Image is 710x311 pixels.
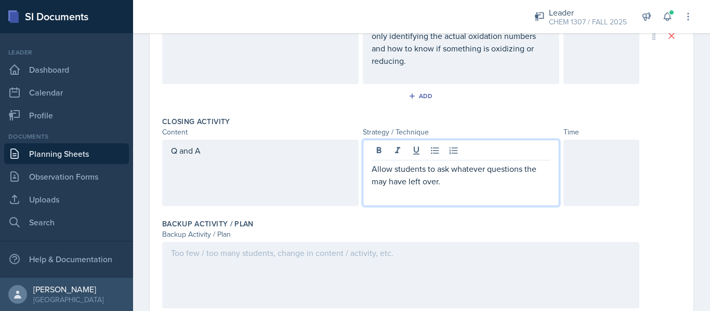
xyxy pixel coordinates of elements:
a: Profile [4,105,129,126]
label: Backup Activity / Plan [162,219,254,229]
div: Add [411,92,433,100]
p: Q and A [171,144,350,157]
div: Leader [549,6,627,19]
div: Help & Documentation [4,249,129,269]
a: Search [4,212,129,233]
a: Planning Sheets [4,143,129,164]
div: Backup Activity / Plan [162,229,639,240]
label: Closing Activity [162,116,230,127]
div: Strategy / Technique [363,127,559,138]
button: Add [405,88,439,104]
a: Calendar [4,82,129,103]
a: Dashboard [4,59,129,80]
a: Uploads [4,189,129,210]
a: Observation Forms [4,166,129,187]
div: [PERSON_NAME] [33,284,103,294]
div: Content [162,127,359,138]
div: CHEM 1307 / FALL 2025 [549,17,627,28]
div: Documents [4,132,129,141]
div: Time [563,127,639,138]
p: Allow students to ask whatever questions the may have left over. [372,163,550,187]
div: Leader [4,48,129,57]
div: [GEOGRAPHIC_DATA] [33,294,103,305]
